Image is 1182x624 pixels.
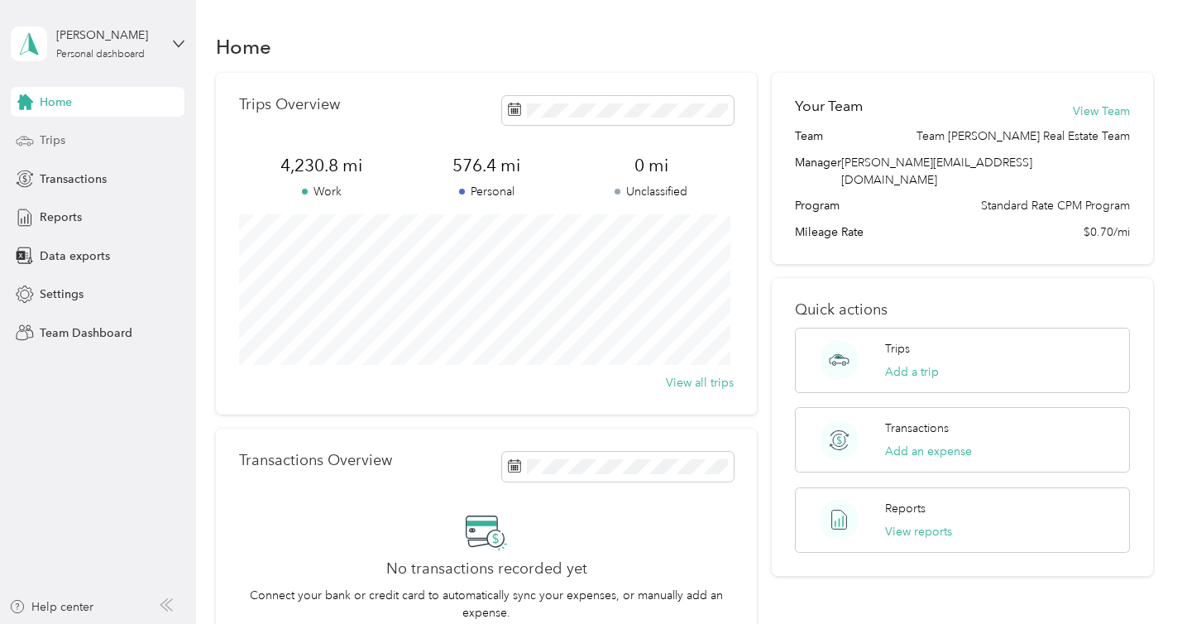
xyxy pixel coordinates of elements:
[40,209,82,226] span: Reports
[239,96,340,113] p: Trips Overview
[239,587,734,622] p: Connect your bank or credit card to automatically sync your expenses, or manually add an expense.
[56,26,160,44] div: [PERSON_NAME]
[885,420,949,437] p: Transactions
[239,183,404,200] p: Work
[1084,223,1130,241] span: $0.70/mi
[386,560,587,578] h2: No transactions recorded yet
[1089,531,1182,624] iframe: Everlance-gr Chat Button Frame
[404,183,569,200] p: Personal
[885,523,952,540] button: View reports
[795,197,840,214] span: Program
[40,94,72,111] span: Home
[239,154,404,177] span: 4,230.8 mi
[1073,103,1130,120] button: View Team
[885,500,926,517] p: Reports
[40,170,107,188] span: Transactions
[981,197,1130,214] span: Standard Rate CPM Program
[239,452,392,469] p: Transactions Overview
[569,183,734,200] p: Unclassified
[885,363,939,381] button: Add a trip
[666,374,734,391] button: View all trips
[216,38,271,55] h1: Home
[40,132,65,149] span: Trips
[841,156,1032,187] span: [PERSON_NAME][EMAIL_ADDRESS][DOMAIN_NAME]
[795,154,841,189] span: Manager
[9,598,93,616] button: Help center
[916,127,1130,145] span: Team [PERSON_NAME] Real Estate Team
[795,96,863,117] h2: Your Team
[885,340,910,358] p: Trips
[569,154,734,177] span: 0 mi
[40,324,132,342] span: Team Dashboard
[795,301,1131,319] p: Quick actions
[40,247,110,265] span: Data exports
[885,443,972,460] button: Add an expense
[795,127,823,145] span: Team
[404,154,569,177] span: 576.4 mi
[56,50,145,60] div: Personal dashboard
[40,286,84,303] span: Settings
[795,223,864,241] span: Mileage Rate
